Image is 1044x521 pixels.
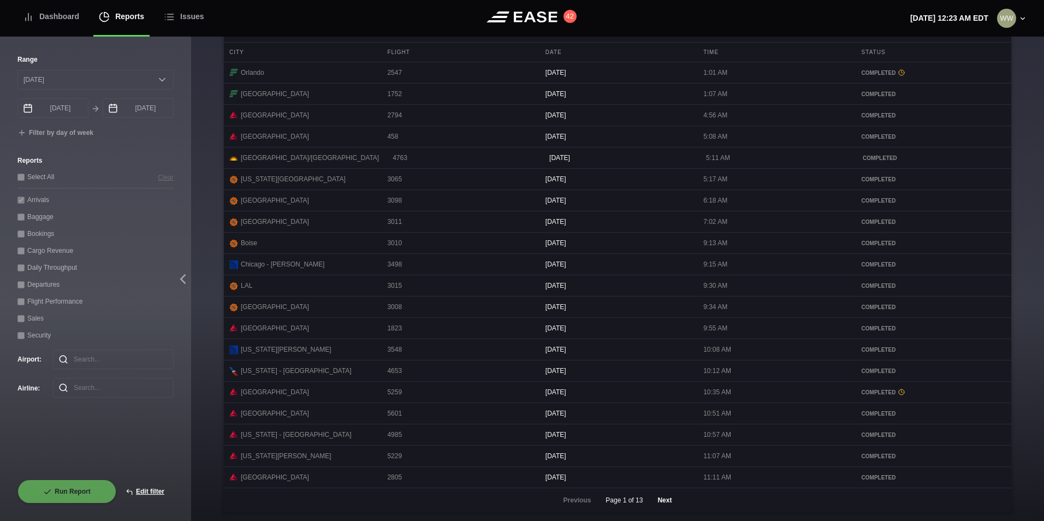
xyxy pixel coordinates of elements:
div: COMPLETED [862,303,1006,311]
div: [DATE] [540,254,695,275]
span: 10:12 AM [703,367,731,375]
div: [DATE] [540,297,695,317]
div: [DATE] [540,275,695,296]
span: 10:08 AM [703,346,731,353]
input: mm/dd/yyyy [103,98,174,118]
div: COMPLETED [862,133,1006,141]
div: [DATE] [540,233,695,253]
span: [GEOGRAPHIC_DATA] [241,217,309,227]
span: [GEOGRAPHIC_DATA] [241,302,309,312]
span: [GEOGRAPHIC_DATA] [241,387,309,397]
span: 1:01 AM [703,69,727,76]
span: [US_STATE] - [GEOGRAPHIC_DATA] [241,430,351,440]
label: Airport : [17,354,35,364]
div: [DATE] [540,318,695,339]
span: 4653 [387,367,402,375]
span: [GEOGRAPHIC_DATA]/[GEOGRAPHIC_DATA] [241,153,379,163]
div: COMPLETED [862,452,1006,460]
div: [DATE] [540,446,695,466]
div: Time [698,43,853,62]
span: 5:17 AM [703,175,727,183]
span: [GEOGRAPHIC_DATA] [241,132,309,141]
span: 10:57 AM [703,431,731,439]
span: 3065 [387,175,402,183]
button: Next [648,488,681,512]
span: [US_STATE][PERSON_NAME] [241,451,331,461]
span: 1752 [387,90,402,98]
div: [DATE] [540,169,695,190]
div: [DATE] [540,190,695,211]
span: 3008 [387,303,402,311]
div: [DATE] [540,339,695,360]
label: Airline : [17,383,35,393]
img: 44fab04170f095a2010eee22ca678195 [997,9,1016,28]
span: 3010 [387,239,402,247]
span: 3498 [387,260,402,268]
div: Status [856,43,1011,62]
span: 11:11 AM [703,473,731,481]
div: COMPLETED [862,473,1006,482]
span: 7:02 AM [703,218,727,226]
span: [US_STATE][GEOGRAPHIC_DATA] [241,174,346,184]
div: [DATE] [540,62,695,83]
span: 3011 [387,218,402,226]
div: [DATE] [540,424,695,445]
div: [DATE] [540,84,695,104]
div: COMPLETED [862,111,1006,120]
label: Reports [17,156,174,165]
span: [US_STATE][PERSON_NAME] [241,345,331,354]
div: [DATE] [544,147,698,168]
div: COMPLETED [862,346,1006,354]
div: COMPLETED [863,154,1006,162]
span: [GEOGRAPHIC_DATA] [241,89,309,99]
span: 10:35 AM [703,388,731,396]
span: 3548 [387,346,402,353]
div: COMPLETED [862,218,1006,226]
span: Orlando [241,68,264,78]
p: [DATE] 12:23 AM EDT [910,13,988,24]
span: Page 1 of 13 [606,495,643,505]
span: [US_STATE] - [GEOGRAPHIC_DATA] [241,366,351,376]
span: Chicago - [PERSON_NAME] [241,259,324,269]
span: Boise [241,238,257,248]
span: 5:11 AM [706,154,730,162]
input: mm/dd/yyyy [17,98,88,118]
button: 42 [563,10,577,23]
div: [DATE] [540,403,695,424]
div: Flight [382,43,537,62]
span: 5259 [387,388,402,396]
div: City [224,43,379,62]
span: 4985 [387,431,402,439]
span: 9:13 AM [703,239,727,247]
div: COMPLETED [862,388,1006,396]
div: COMPLETED [862,175,1006,183]
div: COMPLETED [862,197,1006,205]
div: [DATE] [540,126,695,147]
span: 5601 [387,410,402,417]
span: 5229 [387,452,402,460]
span: 9:15 AM [703,260,727,268]
label: Range [17,55,174,64]
div: [DATE] [540,211,695,232]
span: 6:18 AM [703,197,727,204]
span: 4763 [393,154,407,162]
button: Clear [158,171,174,183]
span: 2805 [387,473,402,481]
span: 2794 [387,111,402,119]
span: 9:55 AM [703,324,727,332]
span: 458 [387,133,398,140]
div: COMPLETED [862,239,1006,247]
div: [DATE] [540,382,695,402]
span: [GEOGRAPHIC_DATA] [241,472,309,482]
span: [GEOGRAPHIC_DATA] [241,110,309,120]
div: COMPLETED [862,410,1006,418]
span: 11:07 AM [703,452,731,460]
span: 2547 [387,69,402,76]
div: LAL [229,281,373,291]
span: 5:08 AM [703,133,727,140]
div: COMPLETED [862,431,1006,439]
span: 1823 [387,324,402,332]
div: COMPLETED [862,324,1006,333]
div: [DATE] [540,105,695,126]
div: Date [540,43,695,62]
